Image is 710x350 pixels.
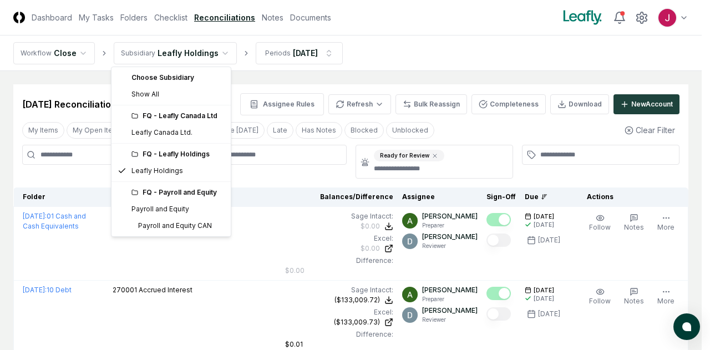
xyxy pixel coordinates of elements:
div: Leafly Holdings [131,166,183,176]
div: FQ - Leafly Canada Ltd [131,111,224,121]
div: FQ - Payroll and Equity [131,187,224,197]
div: Payroll and Equity [131,204,189,214]
div: Payroll and Equity CAN [131,221,212,231]
div: Choose Subsidiary [114,69,229,86]
div: FQ - Leafly Holdings [131,149,224,159]
div: Leafly Canada Ltd. [131,128,192,138]
span: Show All [131,89,159,99]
